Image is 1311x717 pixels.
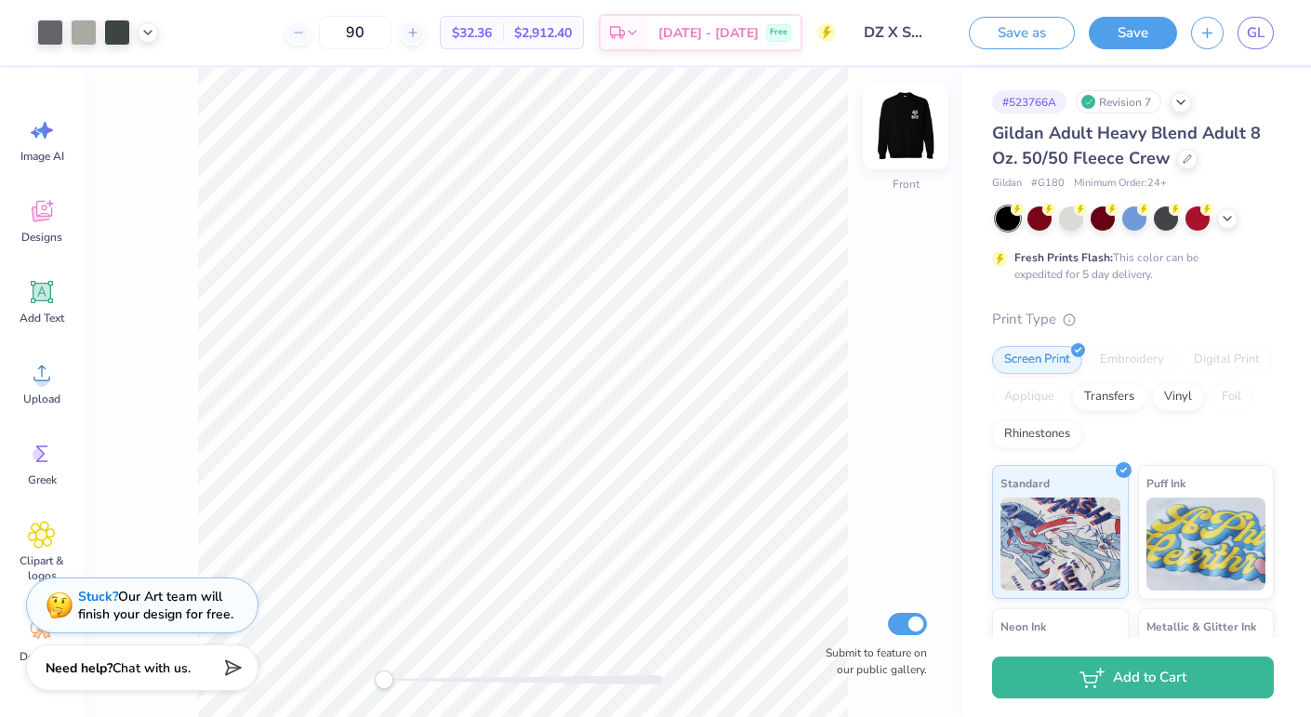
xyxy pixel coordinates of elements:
span: Chat with us. [113,659,191,677]
div: Print Type [992,309,1274,330]
div: Applique [992,383,1066,411]
span: Minimum Order: 24 + [1074,176,1167,192]
input: – – [319,16,391,49]
span: Image AI [20,149,64,164]
input: Untitled Design [850,14,941,51]
span: Metallic & Glitter Ink [1146,617,1256,636]
span: GL [1247,22,1265,44]
span: Greek [28,472,57,487]
span: Designs [21,230,62,245]
span: [DATE] - [DATE] [658,23,759,43]
div: Our Art team will finish your design for free. [78,588,233,623]
div: Embroidery [1088,346,1176,374]
span: Gildan [992,176,1022,192]
label: Submit to feature on our public gallery. [815,644,927,678]
div: Accessibility label [375,671,393,689]
strong: Stuck? [78,588,118,605]
span: Puff Ink [1146,473,1185,493]
div: Vinyl [1152,383,1204,411]
span: Clipart & logos [11,553,73,583]
div: Foil [1210,383,1253,411]
span: # G180 [1031,176,1065,192]
span: Free [770,26,788,39]
div: Digital Print [1182,346,1272,374]
div: Revision 7 [1076,90,1161,113]
div: # 523766A [992,90,1066,113]
div: Screen Print [992,346,1082,374]
a: GL [1238,17,1274,49]
span: Standard [1000,473,1050,493]
img: Front [868,89,943,164]
div: This color can be expedited for 5 day delivery. [1014,249,1243,283]
span: Decorate [20,649,64,664]
img: Puff Ink [1146,498,1266,591]
span: Neon Ink [1000,617,1046,636]
div: Front [893,176,920,193]
span: Upload [23,392,60,406]
div: Transfers [1072,383,1146,411]
span: $2,912.40 [514,23,572,43]
span: Gildan Adult Heavy Blend Adult 8 Oz. 50/50 Fleece Crew [992,122,1261,169]
strong: Fresh Prints Flash: [1014,250,1113,265]
span: Add Text [20,311,64,325]
div: Rhinestones [992,420,1082,448]
strong: Need help? [46,659,113,677]
img: Standard [1000,498,1120,591]
button: Add to Cart [992,657,1274,698]
button: Save as [969,17,1075,49]
button: Save [1089,17,1177,49]
span: $32.36 [452,23,492,43]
